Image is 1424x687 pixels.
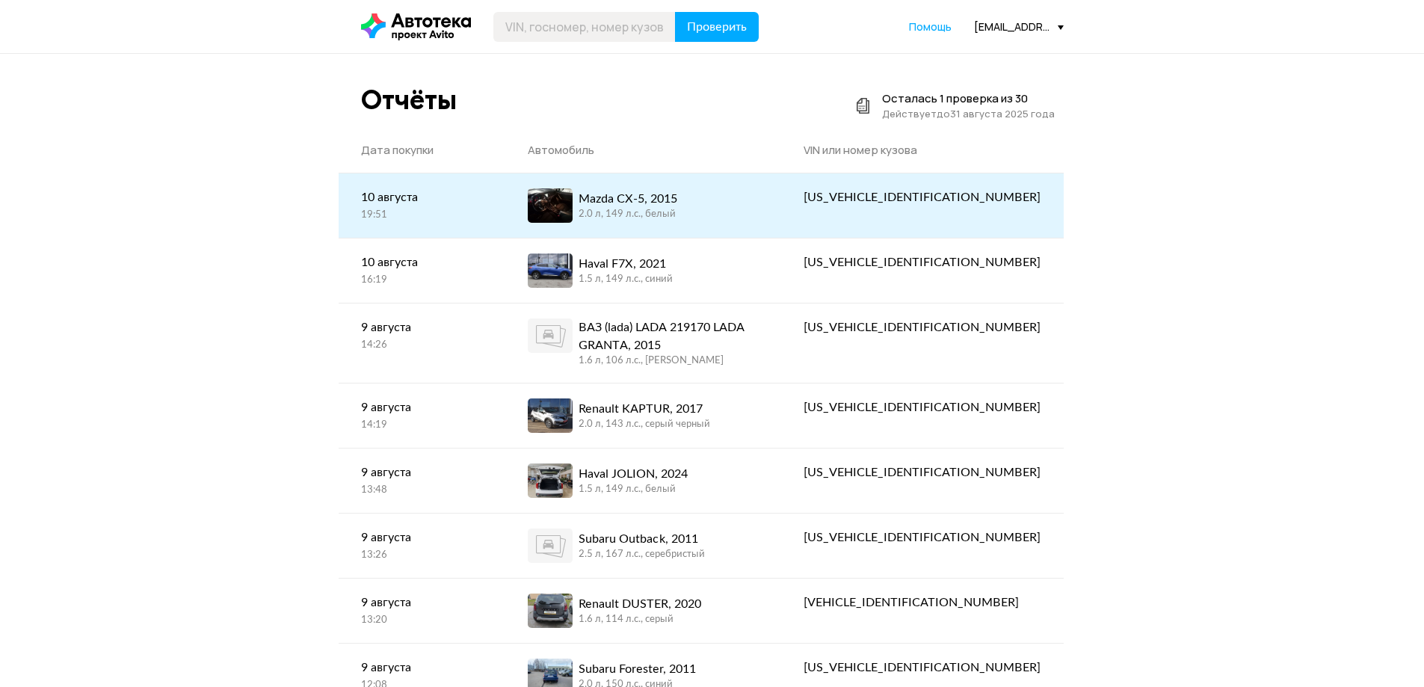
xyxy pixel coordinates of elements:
a: 9 августа14:19 [339,383,506,447]
a: [US_VEHICLE_IDENTIFICATION_NUMBER] [781,173,1063,221]
a: [US_VEHICLE_IDENTIFICATION_NUMBER] [781,238,1063,286]
div: Haval JOLION, 2024 [579,465,688,483]
div: [US_VEHICLE_IDENTIFICATION_NUMBER] [804,318,1041,336]
div: ВАЗ (lada) LАDА 219170 LАDА GRАNТА, 2015 [579,318,759,354]
a: Помощь [909,19,952,34]
a: 9 августа13:48 [339,449,506,512]
div: 9 августа [361,594,484,611]
div: 13:26 [361,549,484,562]
div: [US_VEHICLE_IDENTIFICATION_NUMBER] [804,659,1041,677]
div: 2.0 л, 143 л.c., серый черный [579,418,710,431]
div: [VEHICLE_IDENTIFICATION_NUMBER] [804,594,1041,611]
a: 10 августа19:51 [339,173,506,237]
div: Subaru Forester, 2011 [579,660,696,678]
a: [US_VEHICLE_IDENTIFICATION_NUMBER] [781,304,1063,351]
input: VIN, госномер, номер кузова [493,12,676,42]
div: Автомобиль [528,143,759,158]
a: 9 августа14:26 [339,304,506,367]
div: 9 августа [361,318,484,336]
div: 9 августа [361,659,484,677]
div: Renault DUSTER, 2020 [579,595,701,613]
div: [US_VEHICLE_IDENTIFICATION_NUMBER] [804,398,1041,416]
a: Renault KAPTUR, 20172.0 л, 143 л.c., серый черный [505,383,781,448]
div: [US_VEHICLE_IDENTIFICATION_NUMBER] [804,253,1041,271]
a: [US_VEHICLE_IDENTIFICATION_NUMBER] [781,449,1063,496]
a: [VEHICLE_IDENTIFICATION_NUMBER] [781,579,1063,626]
div: VIN или номер кузова [804,143,1041,158]
div: 14:19 [361,419,484,432]
div: Renault KAPTUR, 2017 [579,400,710,418]
div: 1.6 л, 114 л.c., серый [579,613,701,626]
div: [EMAIL_ADDRESS][DOMAIN_NAME] [974,19,1064,34]
div: 19:51 [361,209,484,222]
div: [US_VEHICLE_IDENTIFICATION_NUMBER] [804,188,1041,206]
a: [US_VEHICLE_IDENTIFICATION_NUMBER] [781,383,1063,431]
div: Subaru Outback, 2011 [579,530,705,548]
div: 14:26 [361,339,484,352]
a: [US_VEHICLE_IDENTIFICATION_NUMBER] [781,514,1063,561]
a: ВАЗ (lada) LАDА 219170 LАDА GRАNТА, 20151.6 л, 106 л.c., [PERSON_NAME] [505,304,781,383]
a: 9 августа13:26 [339,514,506,577]
div: 1.5 л, 149 л.c., белый [579,483,688,496]
a: Renault DUSTER, 20201.6 л, 114 л.c., серый [505,579,781,643]
div: 10 августа [361,188,484,206]
div: Haval F7X, 2021 [579,255,673,273]
div: Отчёты [361,84,457,116]
span: Проверить [687,21,747,33]
a: Subaru Outback, 20112.5 л, 167 л.c., серебристый [505,514,781,578]
div: [US_VEHICLE_IDENTIFICATION_NUMBER] [804,529,1041,546]
a: Haval F7X, 20211.5 л, 149 л.c., синий [505,238,781,303]
div: 2.5 л, 167 л.c., серебристый [579,548,705,561]
div: 2.0 л, 149 л.c., белый [579,208,677,221]
div: 9 августа [361,463,484,481]
button: Проверить [675,12,759,42]
div: 16:19 [361,274,484,287]
div: Осталась 1 проверка из 30 [882,91,1055,106]
a: 10 августа16:19 [339,238,506,302]
div: [US_VEHICLE_IDENTIFICATION_NUMBER] [804,463,1041,481]
a: Mazda CX-5, 20152.0 л, 149 л.c., белый [505,173,781,238]
div: 9 августа [361,529,484,546]
div: Mazda CX-5, 2015 [579,190,677,208]
a: Haval JOLION, 20241.5 л, 149 л.c., белый [505,449,781,513]
div: Дата покупки [361,143,484,158]
div: 13:20 [361,614,484,627]
div: 9 августа [361,398,484,416]
div: Действует до 31 августа 2025 года [882,106,1055,121]
div: 10 августа [361,253,484,271]
a: 9 августа13:20 [339,579,506,642]
div: 1.5 л, 149 л.c., синий [579,273,673,286]
div: 13:48 [361,484,484,497]
div: 1.6 л, 106 л.c., [PERSON_NAME] [579,354,759,368]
